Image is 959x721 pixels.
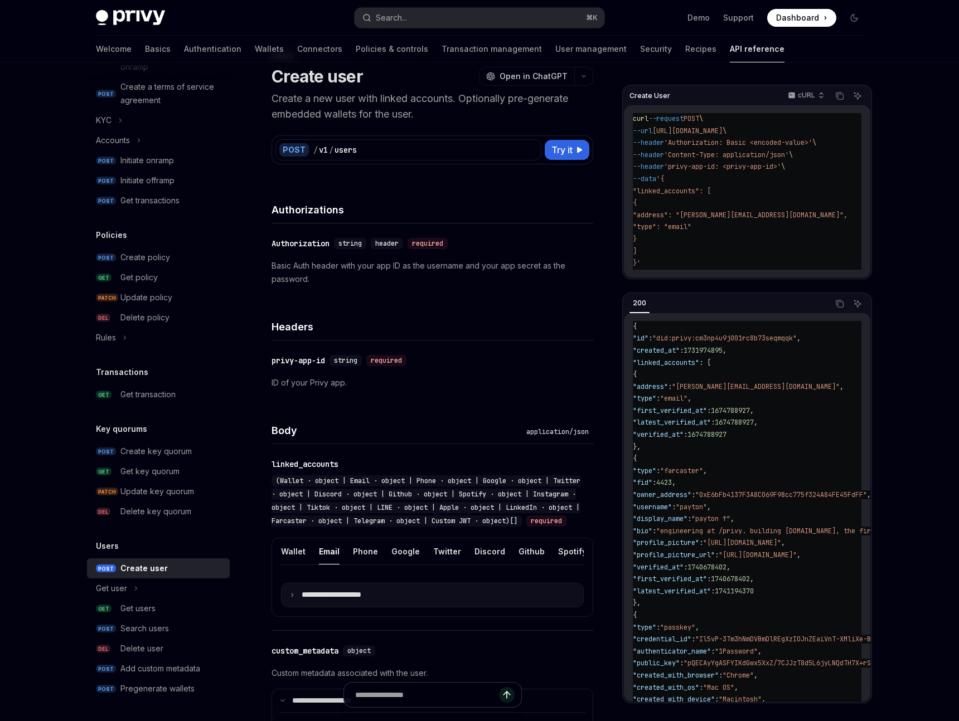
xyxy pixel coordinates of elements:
[687,394,691,403] span: ,
[640,36,672,62] a: Security
[680,346,684,355] span: :
[96,197,116,205] span: POST
[726,563,730,572] span: ,
[723,12,754,23] a: Support
[633,346,680,355] span: "created_at"
[519,538,545,564] button: Github
[633,187,711,196] span: "linked_accounts": [
[633,430,684,439] span: "verified_at"
[633,394,656,403] span: "type"
[633,587,711,596] span: "latest_verified_at"
[633,126,652,135] span: --url
[87,267,230,288] a: GETGet policy
[120,311,169,324] div: Delete policy
[715,418,754,427] span: 1674788927
[87,150,230,170] a: POSTInitiate onramp
[664,138,812,147] span: 'Authorization: Basic <encoded-value>'
[730,514,734,523] span: ,
[699,114,703,123] span: \
[120,154,174,167] div: Initiate onramp
[555,36,627,62] a: User management
[366,355,406,366] div: required
[313,144,318,155] div: /
[87,288,230,308] a: PATCHUpdate policy
[87,598,230,618] a: GETGet users
[96,665,116,673] span: POST
[711,587,715,596] span: :
[633,623,656,632] span: "type"
[754,418,758,427] span: ,
[711,418,715,427] span: :
[87,247,230,267] a: POSTCreate policy
[87,384,230,405] a: GETGet transaction
[120,80,223,107] div: Create a terms of service agreement
[526,515,566,527] div: required
[633,538,699,547] span: "profile_picture"
[633,671,719,680] span: "created_with_browser"
[375,239,399,248] span: header
[633,598,641,607] span: },
[703,466,707,475] span: ,
[633,370,637,379] span: {
[433,538,461,564] button: Twitter
[699,683,703,692] span: :
[87,308,230,328] a: DELDelete policy
[120,271,158,284] div: Get policy
[335,144,357,155] div: users
[319,538,340,564] button: Email
[652,527,656,535] span: :
[711,647,715,656] span: :
[391,538,420,564] button: Google
[87,481,230,501] a: PATCHUpdate key quorum
[750,574,754,583] span: ,
[558,538,587,564] button: Spotify
[668,382,672,391] span: :
[272,459,338,470] div: linked_accounts
[734,683,738,692] span: ,
[272,376,593,389] p: ID of your Privy app.
[762,695,766,704] span: ,
[120,445,192,458] div: Create key quorum
[723,126,726,135] span: \
[96,36,132,62] a: Welcome
[798,91,815,100] p: cURL
[272,666,593,680] p: Custom metadata associated with the user.
[797,551,801,559] span: ,
[633,382,668,391] span: "address"
[96,685,116,693] span: POST
[684,563,687,572] span: :
[120,682,195,695] div: Pregenerate wallets
[87,679,230,699] a: POSTPregenerate wallets
[687,514,691,523] span: :
[87,191,230,211] a: POSTGet transactions
[87,659,230,679] a: POSTAdd custom metadata
[633,527,652,535] span: "bio"
[334,356,357,365] span: string
[691,514,730,523] span: "payton ↑"
[87,501,230,522] a: DELDelete key quorum
[648,334,652,343] span: :
[272,259,593,286] p: Basic Auth header with your app ID as the username and your app secret as the password.
[699,358,711,367] span: : [
[96,90,116,98] span: POST
[272,319,593,334] h4: Headers
[656,623,660,632] span: :
[676,503,707,511] span: "payton"
[781,162,785,171] span: \
[87,578,230,598] button: Get user
[633,162,664,171] span: --header
[338,239,362,248] span: string
[680,659,684,668] span: :
[629,296,650,310] div: 200
[87,461,230,481] a: GETGet key quorum
[120,194,180,207] div: Get transactions
[120,291,172,304] div: Update policy
[272,476,580,525] span: (Wallet · object | Email · object | Phone · object | Google · object | Twitter · object | Discord...
[120,174,175,187] div: Initiate offramp
[660,394,687,403] span: "email"
[781,538,785,547] span: ,
[723,671,754,680] span: "Chrome"
[633,358,699,367] span: "linked_accounts"
[96,331,116,344] div: Rules
[279,143,309,157] div: POST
